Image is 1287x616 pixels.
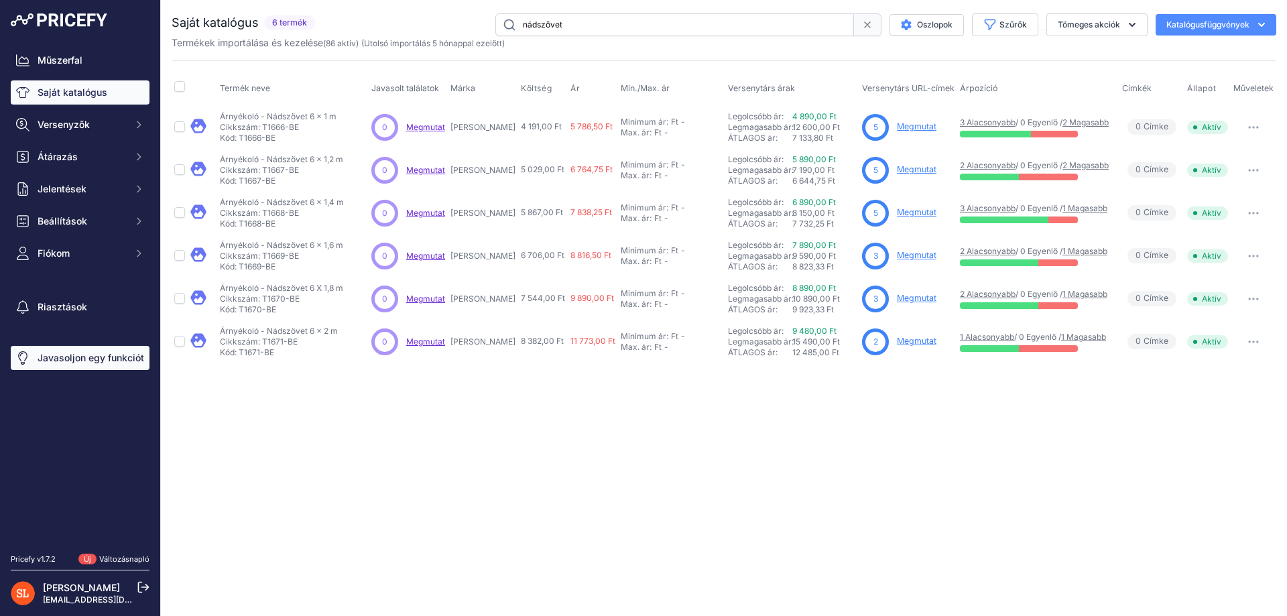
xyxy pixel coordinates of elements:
font: Cikkszám: T1670-BE [220,294,300,304]
font: 5 [873,208,878,218]
font: 0 [1136,164,1141,174]
button: Katalógusfüggvények [1156,14,1276,36]
font: Árnyékoló - Nádszövet 6 X 1,8 m [220,283,343,293]
font: / 0 Egyenlő / [1016,246,1062,256]
a: 2 Magasabb [1062,160,1109,170]
font: Katalógusfüggvények [1166,19,1249,29]
font: 2 [873,336,878,347]
font: - [664,299,668,309]
font: / 0 Egyenlő / [1016,203,1062,213]
font: - [681,245,685,255]
font: Javasoljon egy funkciót [38,352,144,363]
button: Állapot [1187,83,1219,94]
font: Max. ár: [621,299,652,309]
nav: Oldalsáv [11,48,149,538]
a: 1 Magasabb [1062,246,1107,256]
a: 5 890,00 Ft [792,154,836,164]
a: Megmutat [406,208,445,218]
font: ( [323,38,326,48]
font: 86 aktív [326,38,356,48]
font: 9 480,00 Ft [792,326,837,336]
a: Megmutat [897,336,936,346]
a: Javasoljon egy funkciót [11,346,149,370]
font: Címke [1144,207,1168,217]
font: 9 590,00 Ft [792,251,836,261]
font: Minimum ár: [621,202,668,212]
font: Legmagasabb ár: [728,251,794,261]
font: Kód: T1667-BE [220,176,275,186]
font: Saját katalógus [172,15,259,29]
font: 11 773,00 Ft [570,336,615,346]
font: 8 823,33 Ft [792,261,834,271]
font: Kód: T1668-BE [220,219,275,229]
a: Megmutat [897,293,936,303]
font: 0 [382,294,387,304]
font: 7 890,00 Ft [792,240,836,250]
font: 6 764,75 Ft [570,164,613,174]
font: Pricefy v1.7.2 [11,554,56,564]
font: 9 890,00 Ft [570,293,614,303]
font: 3 [873,251,878,261]
font: 12 485,00 Ft [792,347,839,357]
a: Saját katalógus [11,80,149,105]
font: 5 [873,122,878,132]
font: Jelentések [38,183,86,194]
font: Ft [654,342,662,352]
font: 1 Alacsonyabb [960,332,1014,342]
font: - [664,256,668,266]
font: Minimum ár: [621,245,668,255]
a: Legolcsóbb ár: [728,154,784,164]
font: Legmagasabb ár: [728,165,794,175]
img: Pricefy logó [11,13,107,27]
font: Ft [654,256,662,266]
font: ÁTLAGOS ár: [728,133,778,143]
a: Műszerfal [11,48,149,72]
font: Ft [671,245,678,255]
font: Legolcsóbb ár: [728,111,784,121]
font: 10 890,00 Ft [792,294,840,304]
font: 1 Magasabb [1062,203,1107,213]
font: 15 490,00 Ft [792,336,840,347]
a: Megmutat [406,294,445,304]
a: 8 890,00 Ft [792,283,836,293]
font: [PERSON_NAME] [450,294,515,304]
font: 2 Magasabb [1062,117,1109,127]
a: Megmutat [406,251,445,261]
font: Cikkszám: T1669-BE [220,251,299,261]
font: Címke [1144,164,1168,174]
font: Minimum ár: [621,288,668,298]
a: [PERSON_NAME] [43,582,120,593]
font: Termékek importálása és kezelése [172,37,323,48]
font: 5 029,00 Ft [521,164,564,174]
font: Javasolt találatok [371,83,439,93]
a: 2 Alacsonyabb [960,246,1016,256]
input: Search [495,13,854,36]
a: Megmutat [406,336,445,347]
font: - [681,331,685,341]
font: Ft [654,299,662,309]
font: 7 133,80 Ft [792,133,833,143]
font: 8 382,00 Ft [521,336,564,346]
font: [PERSON_NAME] [450,336,515,347]
font: 8 150,00 Ft [792,208,835,218]
font: Aktív [1202,336,1221,347]
font: 7 544,00 Ft [521,293,565,303]
font: (Utolsó importálás 5 hónappal ezelőtt) [361,38,505,48]
font: Aktív [1202,251,1221,261]
font: Árpozíció [960,83,997,93]
font: Ft [654,127,662,137]
a: 4 890,00 Ft [792,111,837,121]
a: Változásnapló [99,554,149,564]
font: Kód: T1666-BE [220,133,275,143]
a: 2 Alacsonyabb [960,160,1016,170]
font: 0 [1136,293,1141,303]
font: Megmutat [897,164,936,174]
font: - [664,170,668,180]
font: - [664,127,668,137]
font: Ft [671,160,678,170]
font: Ft [671,117,678,127]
